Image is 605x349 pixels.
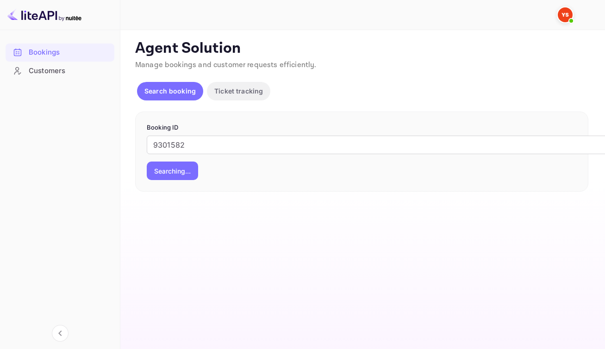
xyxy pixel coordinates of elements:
[144,86,196,96] p: Search booking
[135,60,317,70] span: Manage bookings and customer requests efficiently.
[6,62,114,80] div: Customers
[52,325,69,342] button: Collapse navigation
[6,44,114,61] a: Bookings
[147,162,198,180] button: Searching...
[558,7,573,22] img: Yandex Support
[6,44,114,62] div: Bookings
[147,123,577,132] p: Booking ID
[6,62,114,79] a: Customers
[135,39,588,58] p: Agent Solution
[214,86,263,96] p: Ticket tracking
[7,7,81,22] img: LiteAPI logo
[29,66,110,76] div: Customers
[29,47,110,58] div: Bookings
